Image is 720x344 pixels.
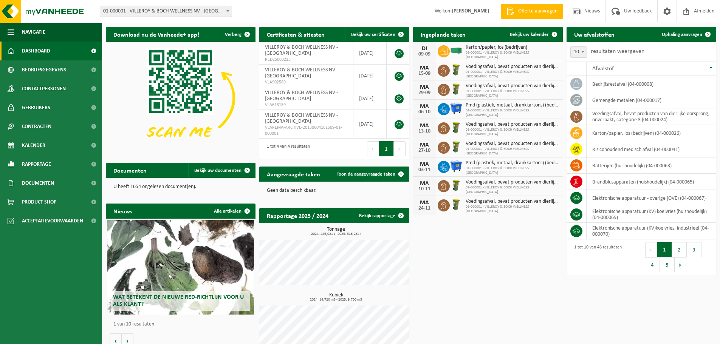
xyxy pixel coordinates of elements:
span: 01-000001 - VILLEROY & BOCH WELLNESS [GEOGRAPHIC_DATA] [466,89,559,98]
span: 10 [571,47,587,57]
span: Voedingsafval, bevat producten van dierlijke oorsprong, onverpakt, categorie 3 [466,83,559,89]
button: 1 [657,242,672,257]
button: Next [394,141,406,156]
h2: Certificaten & attesten [259,27,332,42]
img: WB-0060-HPE-GN-50 [450,63,463,76]
td: [DATE] [353,65,387,87]
span: VILLEROY & BOCH WELLNESS NV - [GEOGRAPHIC_DATA] [265,45,338,56]
a: Offerte aanvragen [501,4,563,19]
div: 1 tot 10 van 46 resultaten [570,241,622,273]
button: Verberg [219,27,255,42]
span: Verberg [225,32,242,37]
div: 15-09 [417,71,432,76]
span: 01-000001 - VILLEROY & BOCH WELLNESS [GEOGRAPHIC_DATA] [466,70,559,79]
button: 4 [645,257,660,272]
span: 01-000001 - VILLEROY & BOCH WELLNESS [GEOGRAPHIC_DATA] [466,108,559,117]
span: Karton/papier, los (bedrijven) [466,45,559,51]
span: Toon de aangevraagde taken [337,172,395,177]
span: Acceptatievoorwaarden [22,211,83,230]
span: Bekijk uw kalender [510,32,549,37]
div: 06-10 [417,110,432,115]
button: 5 [660,257,675,272]
a: Ophaling aanvragen [656,27,715,42]
a: Wat betekent de nieuwe RED-richtlijn voor u als klant? [107,220,254,315]
span: 10 [570,46,587,58]
span: Wat betekent de nieuwe RED-richtlijn voor u als klant? [113,294,244,307]
p: Geen data beschikbaar. [267,188,401,193]
td: brandblusapparaten (huishoudelijk) (04-000065) [587,174,716,190]
div: 03-11 [417,167,432,173]
div: 27-10 [417,148,432,153]
a: Bekijk uw certificaten [345,27,409,42]
span: Bedrijfsgegevens [22,60,66,79]
div: MA [417,142,432,148]
button: 2 [672,242,687,257]
td: risicohoudend medisch afval (04-000041) [587,141,716,157]
h2: Nieuws [106,204,140,218]
a: Toon de aangevraagde taken [331,167,409,182]
button: Previous [645,242,657,257]
div: MA [417,103,432,110]
span: 2024: 486,021 t - 2025: 316,264 t [263,232,409,236]
td: batterijen (huishoudelijk) (04-000063) [587,157,716,174]
h2: Documenten [106,163,154,177]
div: MA [417,200,432,206]
span: Voedingsafval, bevat producten van dierlijke oorsprong, onverpakt, categorie 3 [466,179,559,185]
span: Product Shop [22,193,56,211]
td: [DATE] [353,87,387,110]
span: VLAREMA-ARCHIVE-20130604161509-01-000001 [265,125,347,137]
span: Navigatie [22,23,45,42]
span: 01-000001 - VILLEROY & BOCH WELLNESS [GEOGRAPHIC_DATA] [466,205,559,214]
img: WB-0060-HPE-GN-50 [450,179,463,192]
button: 3 [687,242,701,257]
span: 2024: 14,720 m3 - 2025: 9,700 m3 [263,298,409,302]
strong: [PERSON_NAME] [452,8,489,14]
span: Gebruikers [22,98,50,117]
div: 13-10 [417,129,432,134]
span: VLA613139 [265,102,347,108]
span: Rapportage [22,155,51,174]
span: 01-000001 - VILLEROY & BOCH WELLNESS [GEOGRAPHIC_DATA] [466,128,559,137]
img: WB-0060-HPE-GN-50 [450,121,463,134]
span: Ophaling aanvragen [662,32,702,37]
td: voedingsafval, bevat producten van dierlijke oorsprong, onverpakt, categorie 3 (04-000024) [587,108,716,125]
td: elektronische apparatuur (KV)koelvries, industrieel (04-000070) [587,223,716,239]
div: 10-11 [417,187,432,192]
h2: Ingeplande taken [413,27,473,42]
span: Offerte aanvragen [516,8,559,15]
span: 01-000001 - VILLEROY & BOCH WELLNESS NV - ROESELARE [100,6,232,17]
span: VILLEROY & BOCH WELLNESS NV - [GEOGRAPHIC_DATA] [265,113,338,124]
div: MA [417,123,432,129]
span: Pmd (plastiek, metaal, drankkartons) (bedrijven) [466,160,559,166]
label: resultaten weergeven [591,48,644,54]
h3: Tonnage [263,227,409,236]
span: RED25003225 [265,57,347,63]
div: 1 tot 4 van 4 resultaten [263,140,310,157]
a: Bekijk uw kalender [504,27,562,42]
span: Pmd (plastiek, metaal, drankkartons) (bedrijven) [466,102,559,108]
div: 09-09 [417,52,432,57]
img: HK-XC-40-GN-00 [450,47,463,54]
h2: Rapportage 2025 / 2024 [259,208,336,223]
div: MA [417,65,432,71]
h2: Uw afvalstoffen [567,27,622,42]
span: Bekijk uw certificaten [351,32,395,37]
img: WB-0060-HPE-GN-50 [450,83,463,96]
span: Documenten [22,174,54,193]
button: 1 [379,141,394,156]
span: VLA902589 [265,79,347,85]
span: Afvalstof [592,66,614,72]
button: Next [675,257,686,272]
h2: Download nu de Vanheede+ app! [106,27,207,42]
img: WB-0060-HPE-GN-50 [450,140,463,153]
img: WB-1100-HPE-BE-01 [450,102,463,115]
span: Voedingsafval, bevat producten van dierlijke oorsprong, onverpakt, categorie 3 [466,64,559,70]
h2: Aangevraagde taken [259,167,328,181]
img: WB-0060-HPE-GN-50 [450,198,463,211]
span: Dashboard [22,42,50,60]
span: Voedingsafval, bevat producten van dierlijke oorsprong, onverpakt, categorie 3 [466,199,559,205]
span: 01-000001 - VILLEROY & BOCH WELLNESS [GEOGRAPHIC_DATA] [466,185,559,194]
span: Bekijk uw documenten [194,168,242,173]
div: MA [417,180,432,187]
